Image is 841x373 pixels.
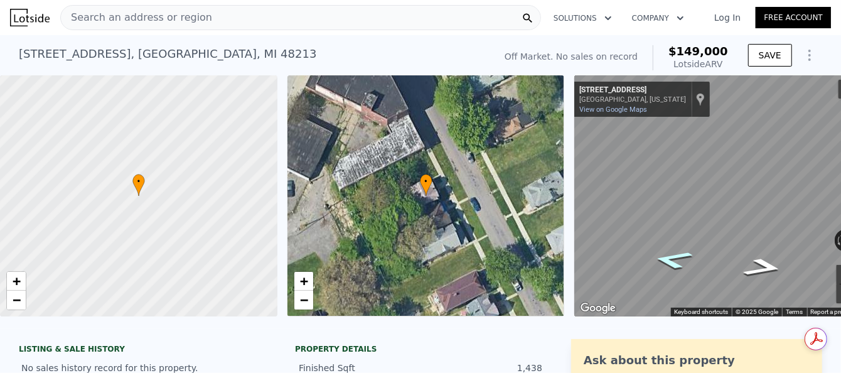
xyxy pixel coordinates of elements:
[132,176,145,187] span: •
[579,105,647,114] a: View on Google Maps
[19,45,316,63] div: [STREET_ADDRESS] , [GEOGRAPHIC_DATA] , MI 48213
[668,58,728,70] div: Lotside ARV
[674,308,728,316] button: Keyboard shortcuts
[544,7,622,30] button: Solutions
[420,176,432,187] span: •
[726,254,801,281] path: Go Northwest, Seyburn St
[748,44,792,67] button: SAVE
[696,92,705,106] a: Show location on map
[19,344,270,357] div: LISTING & SALE HISTORY
[295,344,546,354] div: Property details
[299,292,308,308] span: −
[505,50,638,63] div: Off Market. No sales on record
[736,308,778,315] span: © 2025 Google
[7,291,26,310] a: Zoom out
[13,273,21,289] span: +
[584,352,810,369] div: Ask about this property
[579,85,686,95] div: [STREET_ADDRESS]
[294,272,313,291] a: Zoom in
[579,95,686,104] div: [GEOGRAPHIC_DATA], [US_STATE]
[61,10,212,25] span: Search an address or region
[668,45,728,58] span: $149,000
[420,174,432,196] div: •
[636,246,710,273] path: Go Southeast, Seyburn St
[10,9,50,26] img: Lotside
[13,292,21,308] span: −
[756,7,831,28] a: Free Account
[786,308,803,315] a: Terms (opens in new tab)
[699,11,756,24] a: Log In
[7,272,26,291] a: Zoom in
[294,291,313,310] a: Zoom out
[622,7,694,30] button: Company
[577,300,619,316] a: Open this area in Google Maps (opens a new window)
[299,273,308,289] span: +
[797,43,822,68] button: Show Options
[132,174,145,196] div: •
[577,300,619,316] img: Google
